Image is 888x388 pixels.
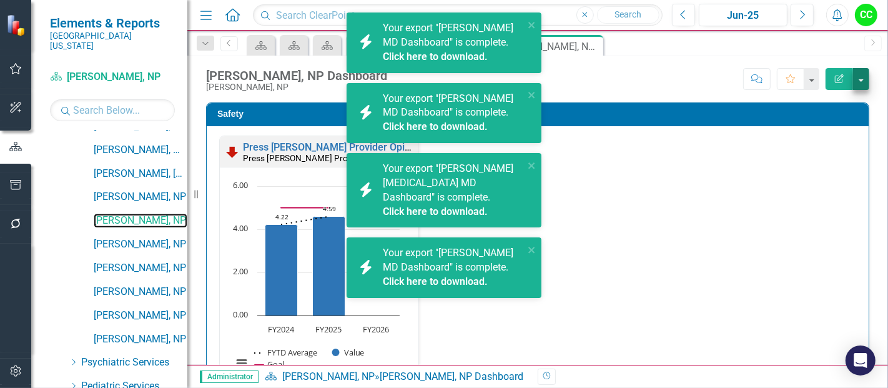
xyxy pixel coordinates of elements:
path: FY2024, 4.22. Value. [265,224,298,316]
button: Search [597,6,659,24]
text: FY2024 [268,324,295,335]
button: close [528,88,536,102]
text: 0.00 [233,309,248,320]
div: [PERSON_NAME], NP [206,82,387,92]
a: [PERSON_NAME], [GEOGRAPHIC_DATA] [94,167,187,181]
text: 4.22 [275,212,289,221]
a: [PERSON_NAME], NP [94,285,187,299]
a: [PERSON_NAME], NP [94,214,187,228]
div: [PERSON_NAME], NP Dashboard [380,371,523,382]
div: Jun-25 [703,8,783,23]
input: Search Below... [50,99,175,121]
button: Jun-25 [699,4,787,26]
span: Your export "[PERSON_NAME] MD Dashboard" is complete. [383,247,521,289]
button: close [528,17,536,32]
button: Show Value [332,347,365,358]
a: [PERSON_NAME], NP [94,309,187,323]
g: Goal, series 3 of 3. Line with 3 data points. [279,205,332,210]
a: Psychiatric Services [81,356,187,370]
img: ClearPoint Strategy [6,14,28,36]
text: FY2026 [363,324,389,335]
small: [GEOGRAPHIC_DATA][US_STATE] [50,31,175,51]
a: [PERSON_NAME], NP [50,70,175,84]
div: [PERSON_NAME], NP Dashboard [206,69,387,82]
span: Your export "[PERSON_NAME][MEDICAL_DATA] MD Dashboard" is complete. [383,162,521,219]
a: Click here to download. [383,206,488,217]
svg: Interactive chart [226,180,406,383]
a: [PERSON_NAME], NP [94,332,187,347]
input: Search ClearPoint... [253,4,663,26]
a: [PERSON_NAME], MD [94,143,187,157]
button: Show Goal [255,359,284,370]
g: Value, series 2 of 3. Bar series with 3 bars. [265,186,377,316]
button: CC [855,4,877,26]
div: Chart. Highcharts interactive chart. [226,180,412,383]
text: Goal [267,359,284,370]
text: 4.59 [323,204,336,213]
text: Value [344,347,365,358]
a: Click here to download. [383,276,488,287]
a: [PERSON_NAME], NP [94,261,187,276]
div: [PERSON_NAME], NP Dashboard [502,39,600,54]
span: Search [614,9,641,19]
button: close [528,242,536,257]
div: » [265,370,528,384]
path: FY2025, 4.59. Value. [313,216,345,316]
button: Show FYTD Average [254,347,318,358]
span: Your export "[PERSON_NAME] MD Dashboard" is complete. [383,22,521,64]
a: [PERSON_NAME], NP [94,237,187,252]
small: Press [PERSON_NAME] Provider Opinion Survey: Safety Survey Results [243,152,509,164]
button: View chart menu, Chart [233,354,250,372]
text: 2.00 [233,266,248,277]
a: Click here to download. [383,51,488,62]
span: Elements & Reports [50,16,175,31]
div: Open Intercom Messenger [846,346,876,376]
text: FYTD Average [267,347,317,358]
h3: Safety [217,109,862,119]
div: Double-Click to Edit [219,136,419,387]
a: Press [PERSON_NAME] Provider Opinion Survey: Safety Survey Results [243,141,561,153]
text: 6.00 [233,179,248,191]
text: 4.00 [233,222,248,234]
a: [PERSON_NAME], NP [282,371,375,382]
a: [PERSON_NAME], NP [94,190,187,204]
img: Below Plan [225,144,240,159]
text: FY2025 [315,324,342,335]
button: close [528,158,536,172]
span: Administrator [200,371,259,383]
a: Click here to download. [383,121,488,132]
span: Your export "[PERSON_NAME] MD Dashboard" is complete. [383,92,521,135]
